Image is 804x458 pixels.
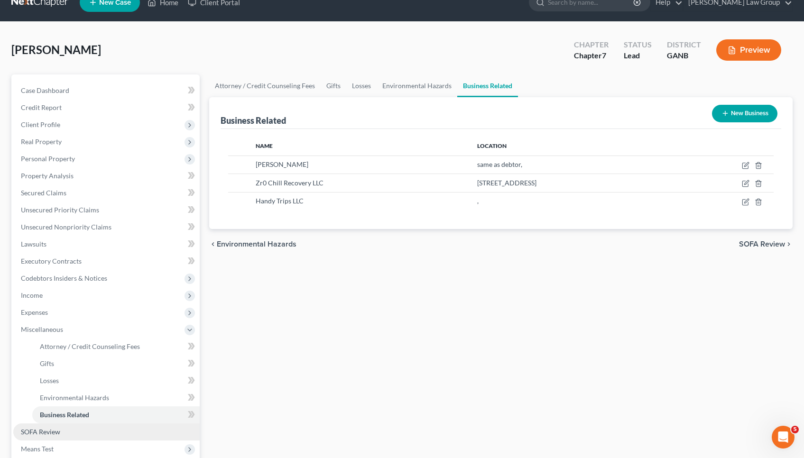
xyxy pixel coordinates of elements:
[217,240,296,248] span: Environmental Hazards
[21,291,43,299] span: Income
[21,172,74,180] span: Property Analysis
[21,189,66,197] span: Secured Claims
[32,355,200,372] a: Gifts
[21,445,54,453] span: Means Test
[13,167,200,184] a: Property Analysis
[13,99,200,116] a: Credit Report
[377,74,457,97] a: Environmental Hazards
[13,202,200,219] a: Unsecured Priority Claims
[785,240,793,248] i: chevron_right
[40,342,140,350] span: Attorney / Credit Counseling Fees
[221,115,286,126] div: Business Related
[739,240,793,248] button: SOFA Review chevron_right
[21,257,82,265] span: Executory Contracts
[40,411,89,419] span: Business Related
[21,240,46,248] span: Lawsuits
[32,389,200,406] a: Environmental Hazards
[21,120,60,128] span: Client Profile
[256,179,323,187] span: Zr0 Chill Recovery LLC
[13,184,200,202] a: Secured Claims
[667,50,701,61] div: GANB
[11,43,101,56] span: [PERSON_NAME]
[346,74,377,97] a: Losses
[602,51,606,60] span: 7
[13,236,200,253] a: Lawsuits
[791,426,799,433] span: 5
[13,253,200,270] a: Executory Contracts
[21,206,99,214] span: Unsecured Priority Claims
[21,137,62,146] span: Real Property
[256,142,273,149] span: Name
[772,426,795,449] iframe: Intercom live chat
[574,39,609,50] div: Chapter
[40,376,59,385] span: Losses
[21,308,48,316] span: Expenses
[21,155,75,163] span: Personal Property
[574,50,609,61] div: Chapter
[477,197,479,205] span: ,
[32,406,200,423] a: Business Related
[13,219,200,236] a: Unsecured Nonpriority Claims
[477,142,507,149] span: Location
[21,428,60,436] span: SOFA Review
[209,74,321,97] a: Attorney / Credit Counseling Fees
[21,86,69,94] span: Case Dashboard
[716,39,781,61] button: Preview
[21,274,107,282] span: Codebtors Insiders & Notices
[321,74,346,97] a: Gifts
[209,240,217,248] i: chevron_left
[457,74,518,97] a: Business Related
[13,423,200,440] a: SOFA Review
[624,50,652,61] div: Lead
[21,325,63,333] span: Miscellaneous
[256,197,304,205] span: Handy Trips LLC
[40,359,54,367] span: Gifts
[712,105,777,122] button: New Business
[32,338,200,355] a: Attorney / Credit Counseling Fees
[667,39,701,50] div: District
[13,82,200,99] a: Case Dashboard
[21,223,111,231] span: Unsecured Nonpriority Claims
[209,240,296,248] button: chevron_left Environmental Hazards
[739,240,785,248] span: SOFA Review
[32,372,200,389] a: Losses
[256,160,308,168] span: [PERSON_NAME]
[477,160,522,168] span: same as debtor,
[624,39,652,50] div: Status
[40,394,109,402] span: Environmental Hazards
[477,179,536,187] span: [STREET_ADDRESS]
[21,103,62,111] span: Credit Report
